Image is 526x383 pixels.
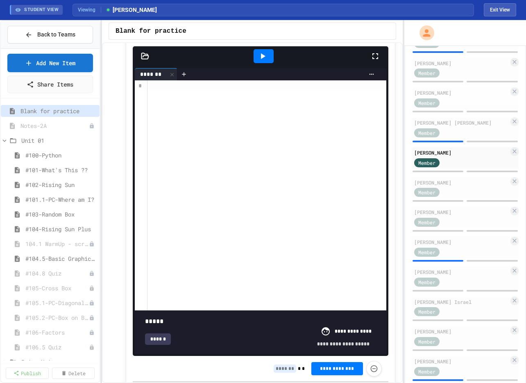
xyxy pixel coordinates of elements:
span: [PERSON_NAME] [105,6,157,14]
div: Unpublished [89,315,95,321]
div: Unpublished [89,241,95,247]
a: Delete [52,367,95,379]
span: #105.1-PC-Diagonal line [25,299,89,307]
a: Share Items [7,75,93,93]
div: Unpublished [89,344,95,350]
span: #103-Random Box [25,210,96,219]
span: Notes-2A [20,121,89,130]
span: Member [418,99,435,107]
span: Member [418,308,435,315]
span: Member [418,248,435,256]
div: [PERSON_NAME] [414,238,509,246]
span: Back to Teams [37,30,75,39]
span: Viewing [78,6,101,14]
span: #101-What's This ?? [25,166,96,174]
a: Add New Item [7,54,93,72]
span: Member [418,368,435,375]
div: Unpublished [89,330,95,335]
div: My Account [411,23,436,42]
span: #101.1-PC-Where am I? [25,195,96,204]
div: [PERSON_NAME] [414,89,509,96]
span: Blank for practice [20,107,96,115]
span: STUDENT VIEW [24,7,59,14]
span: #100-Python [25,151,96,160]
div: Unpublished [89,271,95,276]
span: Member [418,159,435,166]
div: [PERSON_NAME] [414,358,509,365]
div: [PERSON_NAME] [414,328,509,335]
span: Member [418,338,435,345]
span: #104-Rising Sun Plus [25,225,96,233]
span: Member [418,278,435,286]
span: #105.2-PC-Box on Box [25,313,89,322]
span: Member [418,129,435,137]
div: [PERSON_NAME] [414,268,509,276]
div: [PERSON_NAME] [414,179,509,186]
span: Unit 01 [21,136,96,145]
span: Member [418,69,435,77]
div: Unpublished [89,123,95,129]
button: Exit student view [484,3,516,16]
div: [PERSON_NAME] Israel [414,298,509,305]
span: #106.5 Quiz [25,343,89,351]
span: #104.5-Basic Graphics Review [25,254,96,263]
button: Back to Teams [7,26,93,43]
span: Prior Units [21,358,96,366]
span: Member [418,189,435,196]
button: Force resubmission of student's answer (Admin only) [366,361,382,376]
span: #102-Rising Sun [25,180,96,189]
span: #105-Cross Box [25,284,89,292]
div: [PERSON_NAME] [PERSON_NAME] [414,119,509,126]
span: #106-Factors [25,328,89,337]
div: Unpublished [89,300,95,306]
div: [PERSON_NAME] [414,149,509,156]
div: [PERSON_NAME] [414,59,509,67]
a: Publish [6,367,49,379]
div: Unpublished [89,285,95,291]
span: Member [418,219,435,226]
span: 104.1 WarmUp - screen accessors [25,239,89,248]
span: Blank for practice [116,26,186,36]
span: #104.8 Quiz [25,269,89,278]
div: [PERSON_NAME] [414,208,509,216]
